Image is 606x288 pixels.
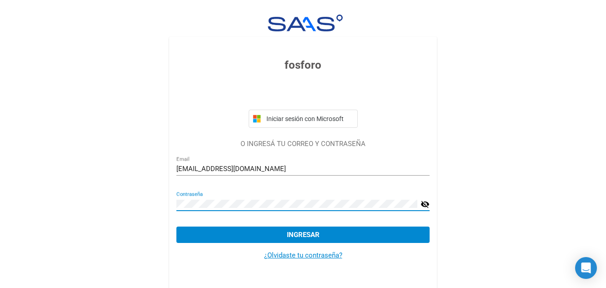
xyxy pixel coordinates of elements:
a: ¿Olvidaste tu contraseña? [264,251,342,259]
div: Open Intercom Messenger [575,257,597,279]
button: Ingresar [176,227,430,243]
h3: fosforo [176,57,430,73]
span: Iniciar sesión con Microsoft [265,115,354,122]
button: Iniciar sesión con Microsoft [249,110,358,128]
iframe: Botón Iniciar sesión con Google [244,83,362,103]
span: Ingresar [287,231,320,239]
p: O INGRESÁ TU CORREO Y CONTRASEÑA [176,139,430,149]
mat-icon: visibility_off [421,199,430,210]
